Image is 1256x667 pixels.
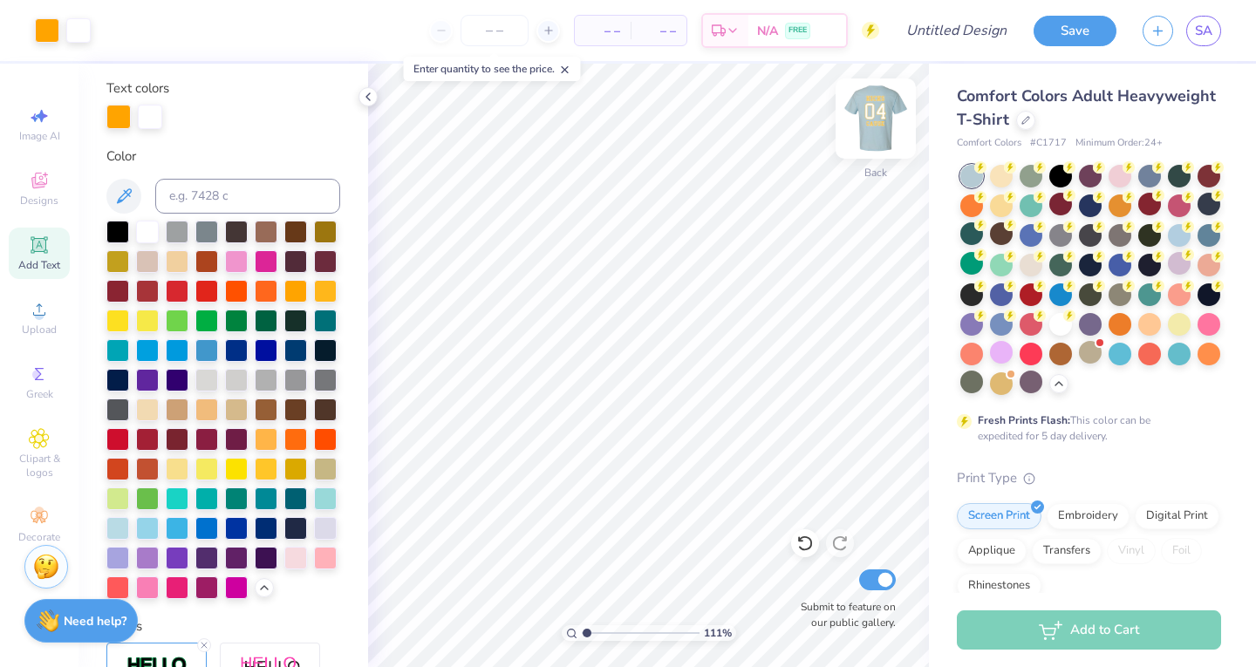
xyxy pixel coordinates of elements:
[978,413,1070,427] strong: Fresh Prints Flash:
[9,452,70,480] span: Clipart & logos
[1186,16,1221,46] a: SA
[788,24,807,37] span: FREE
[22,323,57,337] span: Upload
[864,165,887,180] div: Back
[18,258,60,272] span: Add Text
[20,194,58,208] span: Designs
[106,78,169,99] label: Text colors
[892,13,1020,48] input: Untitled Design
[957,503,1041,529] div: Screen Print
[1047,503,1130,529] div: Embroidery
[26,387,53,401] span: Greek
[404,57,581,81] div: Enter quantity to see the price.
[1032,538,1102,564] div: Transfers
[1075,136,1163,151] span: Minimum Order: 24 +
[957,85,1216,130] span: Comfort Colors Adult Heavyweight T-Shirt
[1107,538,1156,564] div: Vinyl
[1135,503,1219,529] div: Digital Print
[1195,21,1212,41] span: SA
[757,22,778,40] span: N/A
[957,136,1021,151] span: Comfort Colors
[1034,16,1116,46] button: Save
[64,613,126,630] strong: Need help?
[957,468,1221,488] div: Print Type
[1161,538,1202,564] div: Foil
[978,412,1192,444] div: This color can be expedited for 5 day delivery.
[18,530,60,544] span: Decorate
[841,84,911,153] img: Back
[641,22,676,40] span: – –
[155,179,340,214] input: e.g. 7428 c
[585,22,620,40] span: – –
[957,573,1041,599] div: Rhinestones
[1030,136,1067,151] span: # C1717
[461,15,529,46] input: – –
[106,146,340,167] div: Color
[19,129,60,143] span: Image AI
[704,625,732,641] span: 111 %
[106,616,340,636] div: Styles
[957,538,1027,564] div: Applique
[791,599,896,630] label: Submit to feature on our public gallery.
